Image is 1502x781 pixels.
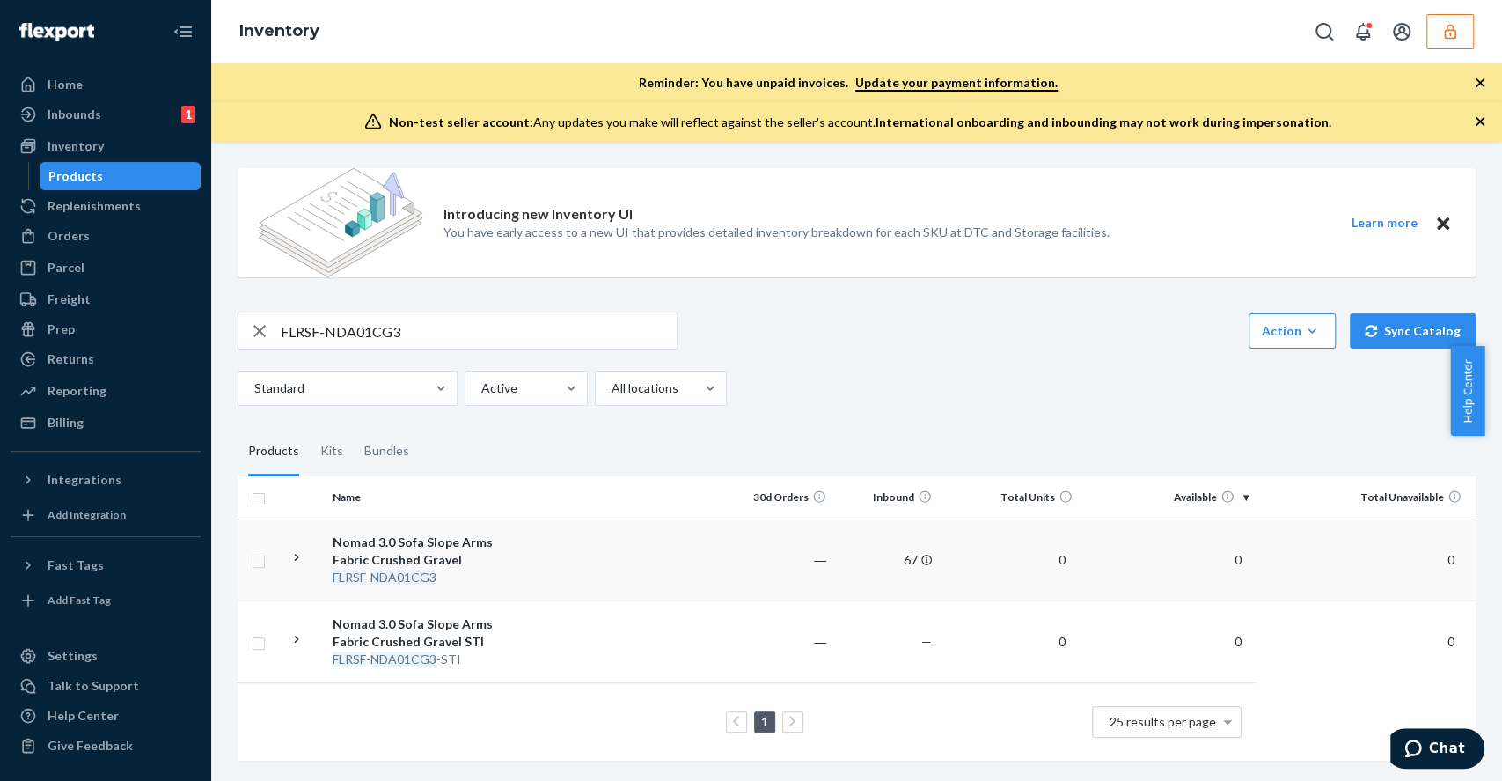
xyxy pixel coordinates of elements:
[728,600,833,682] td: ―
[225,6,333,57] ol: breadcrumbs
[389,114,1331,131] div: Any updates you make will reflect against the seller's account.
[1249,313,1336,349] button: Action
[389,114,533,129] span: Non-test seller account:
[48,259,84,276] div: Parcel
[728,519,833,600] td: ―
[939,476,1080,519] th: Total Units
[48,677,139,695] div: Talk to Support
[11,222,201,250] a: Orders
[48,471,121,489] div: Integrations
[11,377,201,405] a: Reporting
[1051,634,1073,649] span: 0
[48,321,75,338] div: Prep
[1307,14,1342,49] button: Open Search Box
[364,427,409,476] div: Bundles
[239,21,319,41] a: Inventory
[1080,476,1256,519] th: Available
[11,132,201,160] a: Inventory
[281,313,677,349] input: Search inventory by name or sku
[248,427,299,476] div: Products
[11,254,201,282] a: Parcel
[11,285,201,313] a: Freight
[1227,634,1249,649] span: 0
[610,379,612,397] input: All locations
[48,106,101,123] div: Inbounds
[1051,552,1073,567] span: 0
[1432,212,1454,234] button: Close
[11,192,201,220] a: Replenishments
[11,702,201,730] a: Help Center
[11,466,201,494] button: Integrations
[1450,346,1484,436] button: Help Center
[1256,476,1476,519] th: Total Unavailable
[1262,322,1322,340] div: Action
[1345,14,1381,49] button: Open notifications
[326,476,524,519] th: Name
[48,593,111,608] div: Add Fast Tag
[1390,728,1484,772] iframe: Opens a widget where you can chat to one of our agents
[370,652,436,667] em: NDA01CG3
[1340,212,1428,234] button: Learn more
[11,100,201,129] a: Inbounds1
[333,534,517,569] div: Nomad 3.0 Sofa Slope Arms Fabric Crushed Gravel
[48,76,83,93] div: Home
[48,350,94,368] div: Returns
[333,570,366,585] em: FLRSF
[1350,313,1476,349] button: Sync Catalog
[833,476,939,519] th: Inbound
[443,224,1110,241] p: You have early access to a new UI that provides detailed inventory breakdown for each SKU at DTC ...
[11,642,201,670] a: Settings
[11,586,201,615] a: Add Fast Tag
[370,570,436,585] em: NDA01CG3
[1440,634,1462,649] span: 0
[48,137,104,155] div: Inventory
[48,737,133,755] div: Give Feedback
[19,23,94,41] img: Flexport logo
[48,167,103,185] div: Products
[11,315,201,343] a: Prep
[11,501,201,529] a: Add Integration
[320,427,343,476] div: Kits
[48,414,84,431] div: Billing
[48,707,119,725] div: Help Center
[1227,552,1249,567] span: 0
[11,551,201,579] button: Fast Tags
[48,197,141,215] div: Replenishments
[11,345,201,373] a: Returns
[48,291,91,308] div: Freight
[333,652,366,667] em: FLRSF
[253,379,254,397] input: Standard
[333,615,517,651] div: Nomad 3.0 Sofa Slope Arms Fabric Crushed Gravel STI
[333,569,517,586] div: -
[333,651,517,668] div: - -STI
[259,168,422,277] img: new-reports-banner-icon.82668bd98b6a51aee86340f2a7b77ae3.png
[48,507,126,522] div: Add Integration
[480,379,481,397] input: Active
[48,227,90,245] div: Orders
[11,672,201,700] button: Talk to Support
[443,204,633,225] p: Introducing new Inventory UI
[40,162,201,190] a: Products
[921,634,932,649] span: —
[758,714,772,729] a: Page 1 is your current page
[1384,14,1419,49] button: Open account menu
[48,647,98,665] div: Settings
[181,106,195,123] div: 1
[165,14,201,49] button: Close Navigation
[1440,552,1462,567] span: 0
[639,74,1058,92] p: Reminder: You have unpaid invoices.
[48,382,106,400] div: Reporting
[11,409,201,437] a: Billing
[48,556,104,574] div: Fast Tags
[11,70,201,99] a: Home
[833,519,939,600] td: 67
[11,732,201,760] button: Give Feedback
[1110,714,1216,729] span: 25 results per page
[876,114,1331,129] span: International onboarding and inbounding may not work during impersonation.
[855,75,1058,92] a: Update your payment information.
[728,476,833,519] th: 30d Orders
